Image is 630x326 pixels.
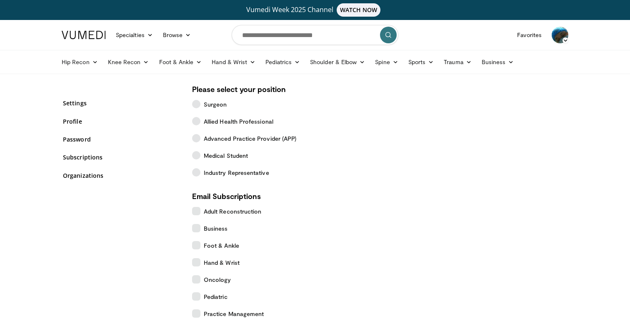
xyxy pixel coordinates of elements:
a: Foot & Ankle [154,54,207,70]
img: Avatar [552,27,568,43]
a: Business [477,54,519,70]
span: Business [204,224,228,233]
a: Spine [370,54,403,70]
span: Adult Reconstruction [204,207,261,216]
a: Settings [63,99,180,107]
a: Hand & Wrist [207,54,260,70]
a: Profile [63,117,180,126]
span: Hand & Wrist [204,258,240,267]
strong: Please select your position [192,85,286,94]
a: Subscriptions [63,153,180,162]
a: Organizations [63,171,180,180]
a: Browse [158,27,196,43]
span: Pediatric [204,292,227,301]
a: Hip Recon [57,54,103,70]
span: Oncology [204,275,231,284]
a: Shoulder & Elbow [305,54,370,70]
a: Knee Recon [103,54,154,70]
span: Allied Health Professional [204,117,273,126]
span: Practice Management [204,309,264,318]
img: VuMedi Logo [62,31,106,39]
a: Vumedi Week 2025 ChannelWATCH NOW [63,3,567,17]
a: Pediatrics [260,54,305,70]
span: WATCH NOW [337,3,381,17]
a: Specialties [111,27,158,43]
span: Industry Representative [204,168,269,177]
span: Surgeon [204,100,227,109]
a: Password [63,135,180,144]
span: Advanced Practice Provider (APP) [204,134,296,143]
input: Search topics, interventions [232,25,398,45]
a: Favorites [512,27,547,43]
span: Foot & Ankle [204,241,239,250]
a: Trauma [439,54,477,70]
a: Sports [403,54,439,70]
span: Medical Student [204,151,248,160]
strong: Email Subscriptions [192,192,261,201]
